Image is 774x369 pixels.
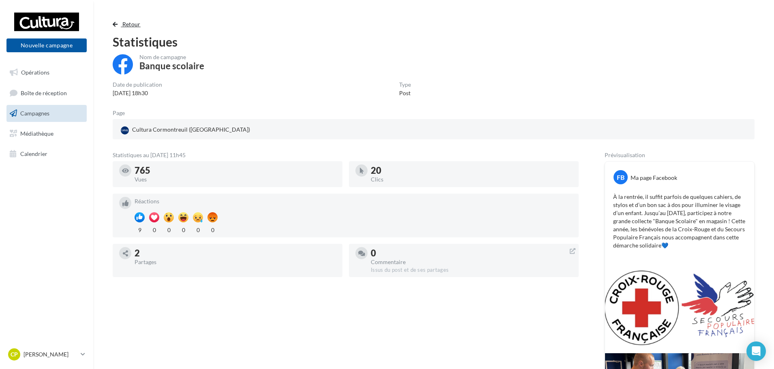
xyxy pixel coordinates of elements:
[746,341,766,361] div: Open Intercom Messenger
[135,177,336,182] div: Vues
[135,166,336,175] div: 765
[119,124,252,136] div: Cultura Cormontreuil ([GEOGRAPHIC_DATA])
[21,69,49,76] span: Opérations
[113,36,755,48] div: Statistiques
[113,19,144,29] button: Retour
[371,177,572,182] div: Clics
[371,249,572,258] div: 0
[135,198,572,204] div: Réactions
[6,38,87,52] button: Nouvelle campagne
[5,84,88,102] a: Boîte de réception
[614,170,628,184] div: FB
[5,125,88,142] a: Médiathèque
[399,89,411,97] div: Post
[113,82,162,87] div: Date de publication
[207,224,218,234] div: 0
[135,249,336,258] div: 2
[20,150,47,157] span: Calendrier
[135,259,336,265] div: Partages
[113,110,131,116] div: Page
[135,224,145,234] div: 9
[5,64,88,81] a: Opérations
[20,110,49,117] span: Campagnes
[139,62,204,70] div: Banque scolaire
[149,224,159,234] div: 0
[122,21,141,28] span: Retour
[113,89,162,97] div: [DATE] 18h30
[193,224,203,234] div: 0
[24,350,77,358] p: [PERSON_NAME]
[371,259,572,265] div: Commentaire
[5,145,88,162] a: Calendrier
[20,130,53,137] span: Médiathèque
[119,124,329,136] a: Cultura Cormontreuil ([GEOGRAPHIC_DATA])
[11,350,18,358] span: CP
[399,82,411,87] div: Type
[139,54,204,60] div: Nom de campagne
[605,152,755,158] div: Prévisualisation
[21,89,67,96] span: Boîte de réception
[6,347,87,362] a: CP [PERSON_NAME]
[5,105,88,122] a: Campagnes
[164,224,174,234] div: 0
[178,224,188,234] div: 0
[371,267,572,274] div: Issus du post et de ses partages
[113,152,579,158] div: Statistiques au [DATE] 11h45
[631,174,677,182] div: Ma page Facebook
[613,193,746,250] p: À la rentrée, il suffit parfois de quelques cahiers, de stylos et d’un bon sac à dos pour illumin...
[371,166,572,175] div: 20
